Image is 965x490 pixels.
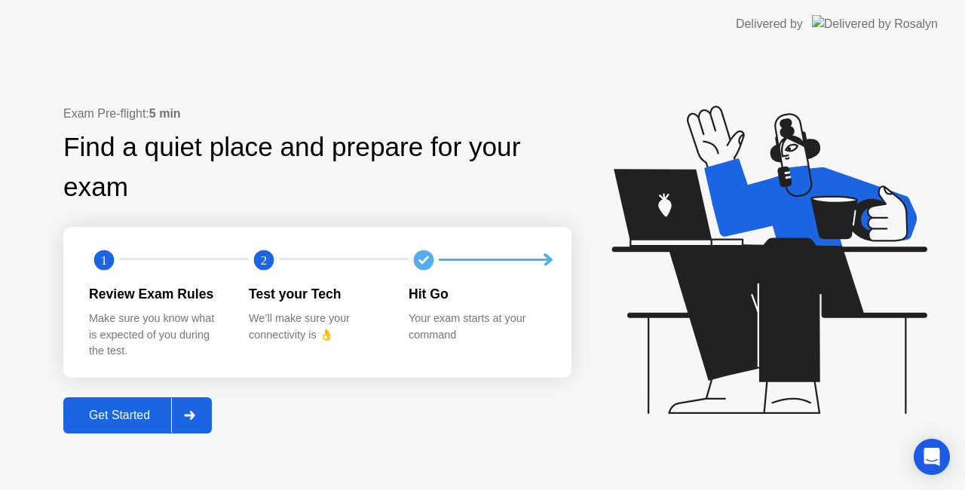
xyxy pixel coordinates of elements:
[63,397,212,433] button: Get Started
[261,253,267,267] text: 2
[736,15,803,33] div: Delivered by
[63,105,571,123] div: Exam Pre-flight:
[249,284,384,304] div: Test your Tech
[101,253,107,267] text: 1
[89,311,225,360] div: Make sure you know what is expected of you during the test.
[812,15,938,32] img: Delivered by Rosalyn
[409,284,544,304] div: Hit Go
[409,311,544,343] div: Your exam starts at your command
[68,409,171,422] div: Get Started
[249,311,384,343] div: We’ll make sure your connectivity is 👌
[149,107,181,120] b: 5 min
[914,439,950,475] div: Open Intercom Messenger
[63,127,571,207] div: Find a quiet place and prepare for your exam
[89,284,225,304] div: Review Exam Rules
